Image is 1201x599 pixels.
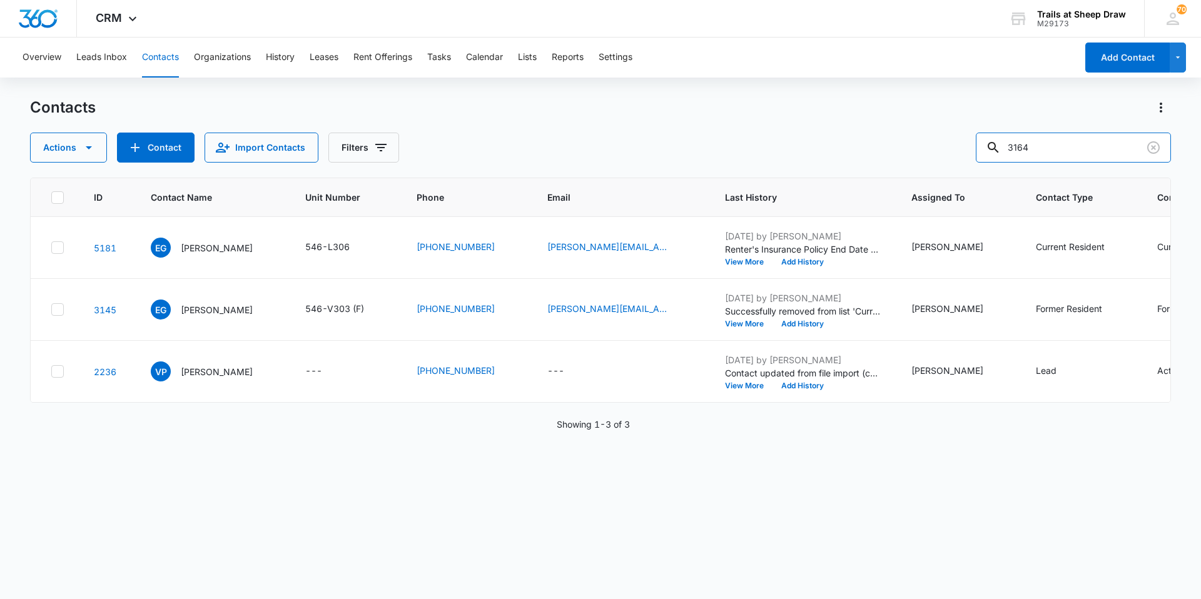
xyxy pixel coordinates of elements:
[911,302,983,315] div: [PERSON_NAME]
[30,133,107,163] button: Actions
[911,302,1006,317] div: Assigned To - Thomas Murphy - Select to Edit Field
[547,240,695,255] div: Email - eddie.gonzales@unco.edu - Select to Edit Field
[266,38,295,78] button: History
[773,382,833,390] button: Add History
[94,305,116,315] a: Navigate to contact details page for Edward Gonzales
[725,258,773,266] button: View More
[911,191,988,204] span: Assigned To
[1177,4,1187,14] div: notifications count
[151,299,171,320] span: EG
[557,418,630,431] p: Showing 1-3 of 3
[205,133,318,163] button: Import Contacts
[194,38,251,78] button: Organizations
[353,38,412,78] button: Rent Offerings
[725,291,881,305] p: [DATE] by [PERSON_NAME]
[181,303,253,316] p: [PERSON_NAME]
[151,238,171,258] span: EG
[911,364,983,377] div: [PERSON_NAME]
[725,382,773,390] button: View More
[773,258,833,266] button: Add History
[1037,9,1126,19] div: account name
[328,133,399,163] button: Filters
[725,191,863,204] span: Last History
[1036,364,1057,377] div: Lead
[305,240,372,255] div: Unit Number - 546-L306 - Select to Edit Field
[417,240,517,255] div: Phone - (720) 261-3164 - Select to Edit Field
[911,364,1006,379] div: Assigned To - Reanne Reece - Select to Edit Field
[151,361,275,381] div: Contact Name - Victoria Perez - Select to Edit Field
[142,38,179,78] button: Contacts
[305,364,345,379] div: Unit Number - - Select to Edit Field
[599,38,632,78] button: Settings
[151,361,171,381] span: VP
[417,364,495,377] a: [PHONE_NUMBER]
[547,364,587,379] div: Email - - Select to Edit Field
[305,302,387,317] div: Unit Number - 546-V303 (F) - Select to Edit Field
[181,241,253,254] p: [PERSON_NAME]
[417,240,495,253] a: [PHONE_NUMBER]
[725,305,881,318] p: Successfully removed from list 'Current Residents '.
[1037,19,1126,28] div: account id
[151,238,275,258] div: Contact Name - Eddie Gonzales - Select to Edit Field
[1036,302,1125,317] div: Contact Type - Former Resident - Select to Edit Field
[547,240,672,253] a: [PERSON_NAME][EMAIL_ADDRESS][PERSON_NAME][DOMAIN_NAME]
[305,191,387,204] span: Unit Number
[117,133,195,163] button: Add Contact
[151,191,257,204] span: Contact Name
[305,302,364,315] div: 546-V303 (F)
[547,302,672,315] a: [PERSON_NAME][EMAIL_ADDRESS][PERSON_NAME][DOMAIN_NAME]
[725,320,773,328] button: View More
[1036,302,1102,315] div: Former Resident
[1085,43,1170,73] button: Add Contact
[976,133,1171,163] input: Search Contacts
[725,243,881,256] p: Renter's Insurance Policy End Date changed from [DATE] to [DATE].
[547,364,564,379] div: ---
[30,98,96,117] h1: Contacts
[725,353,881,366] p: [DATE] by [PERSON_NAME]
[1177,4,1187,14] span: 70
[417,302,495,315] a: [PHONE_NUMBER]
[305,240,350,253] div: 546-L306
[518,38,537,78] button: Lists
[1036,364,1079,379] div: Contact Type - Lead - Select to Edit Field
[552,38,584,78] button: Reports
[305,364,322,379] div: ---
[310,38,338,78] button: Leases
[911,240,983,253] div: [PERSON_NAME]
[911,240,1006,255] div: Assigned To - Thomas Murphy - Select to Edit Field
[181,365,253,378] p: [PERSON_NAME]
[773,320,833,328] button: Add History
[417,191,499,204] span: Phone
[94,191,103,204] span: ID
[1036,191,1109,204] span: Contact Type
[76,38,127,78] button: Leads Inbox
[417,302,517,317] div: Phone - (720) 261-3164 - Select to Edit Field
[1143,138,1163,158] button: Clear
[1036,240,1105,253] div: Current Resident
[94,366,116,377] a: Navigate to contact details page for Victoria Perez
[547,302,695,317] div: Email - eddie.gonzales@unco.edu - Select to Edit Field
[466,38,503,78] button: Calendar
[725,366,881,380] p: Contact updated from file import (contacts-20231023195256.csv): --
[725,229,881,243] p: [DATE] by [PERSON_NAME]
[23,38,61,78] button: Overview
[1036,240,1127,255] div: Contact Type - Current Resident - Select to Edit Field
[94,243,116,253] a: Navigate to contact details page for Eddie Gonzales
[96,11,122,24] span: CRM
[1151,98,1171,118] button: Actions
[151,299,275,320] div: Contact Name - Edward Gonzales - Select to Edit Field
[547,191,677,204] span: Email
[427,38,451,78] button: Tasks
[417,364,517,379] div: Phone - (970) 371-3164 - Select to Edit Field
